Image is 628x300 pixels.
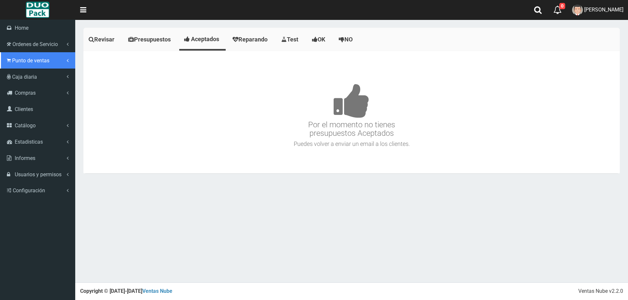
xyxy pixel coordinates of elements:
a: Aceptados [179,29,226,49]
span: NO [344,36,353,43]
span: Home [15,25,28,31]
img: Logo grande [26,2,49,18]
span: Presupuestos [134,36,171,43]
a: Revisar [83,29,121,50]
span: Aceptados [191,36,219,42]
span: Caja diaria [12,74,37,80]
span: Informes [15,155,35,161]
span: Usuarios y permisos [15,171,61,178]
span: 0 [559,3,565,9]
h3: Por el momento no tienes presupuestos Aceptados [85,64,618,138]
a: OK [307,29,332,50]
span: Ordenes de Servicio [12,41,58,47]
span: Configuración [13,187,45,194]
span: Catálogo [15,122,36,129]
span: Punto de ventas [12,57,49,64]
span: Compras [15,90,36,96]
span: Estadisticas [15,139,43,145]
a: Presupuestos [123,29,178,50]
a: Ventas Nube [142,288,172,294]
h4: Puedes volver a enviar un email a los clientes. [85,141,618,147]
a: Reparando [227,29,274,50]
span: Reparando [238,36,268,43]
strong: Copyright © [DATE]-[DATE] [80,288,172,294]
div: Ventas Nube v2.2.0 [578,288,623,295]
img: User Image [572,5,583,15]
a: Test [276,29,305,50]
span: Clientes [15,106,33,112]
span: Test [287,36,298,43]
a: NO [334,29,359,50]
span: OK [318,36,325,43]
span: Revisar [94,36,114,43]
span: [PERSON_NAME] [584,7,623,13]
